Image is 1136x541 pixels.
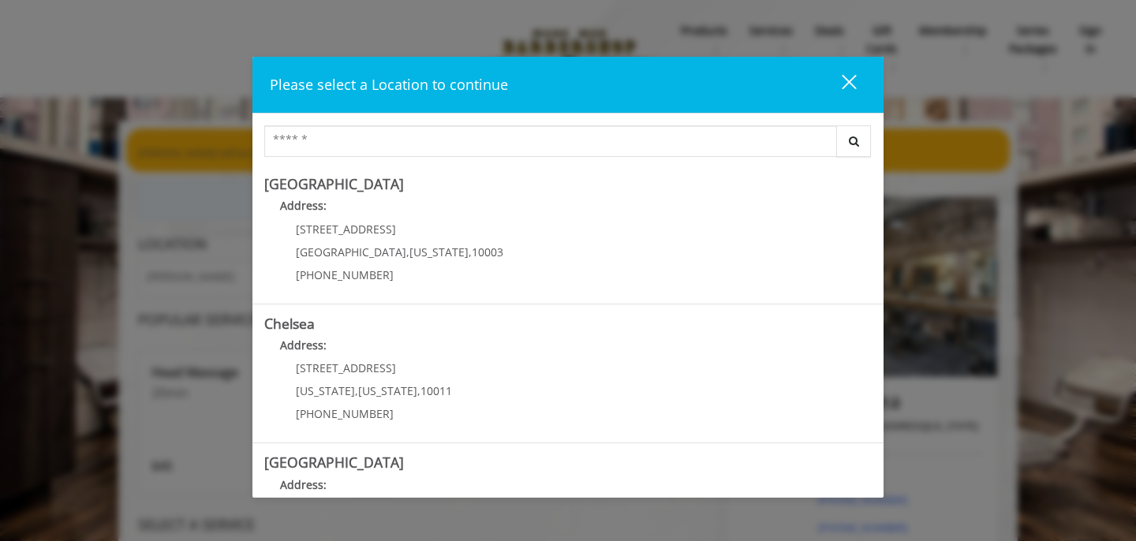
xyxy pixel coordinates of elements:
[296,267,394,282] span: [PHONE_NUMBER]
[264,125,872,165] div: Center Select
[813,69,866,101] button: close dialog
[270,75,508,94] span: Please select a Location to continue
[264,174,404,193] b: [GEOGRAPHIC_DATA]
[264,314,315,333] b: Chelsea
[280,338,327,353] b: Address:
[296,244,406,259] span: [GEOGRAPHIC_DATA]
[296,406,394,421] span: [PHONE_NUMBER]
[824,73,855,97] div: close dialog
[469,244,472,259] span: ,
[409,244,469,259] span: [US_STATE]
[296,383,355,398] span: [US_STATE]
[280,477,327,492] b: Address:
[358,383,417,398] span: [US_STATE]
[280,198,327,213] b: Address:
[417,383,420,398] span: ,
[296,360,396,375] span: [STREET_ADDRESS]
[264,125,837,157] input: Search Center
[355,383,358,398] span: ,
[296,222,396,237] span: [STREET_ADDRESS]
[420,383,452,398] span: 10011
[264,453,404,472] b: [GEOGRAPHIC_DATA]
[406,244,409,259] span: ,
[472,244,503,259] span: 10003
[845,136,863,147] i: Search button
